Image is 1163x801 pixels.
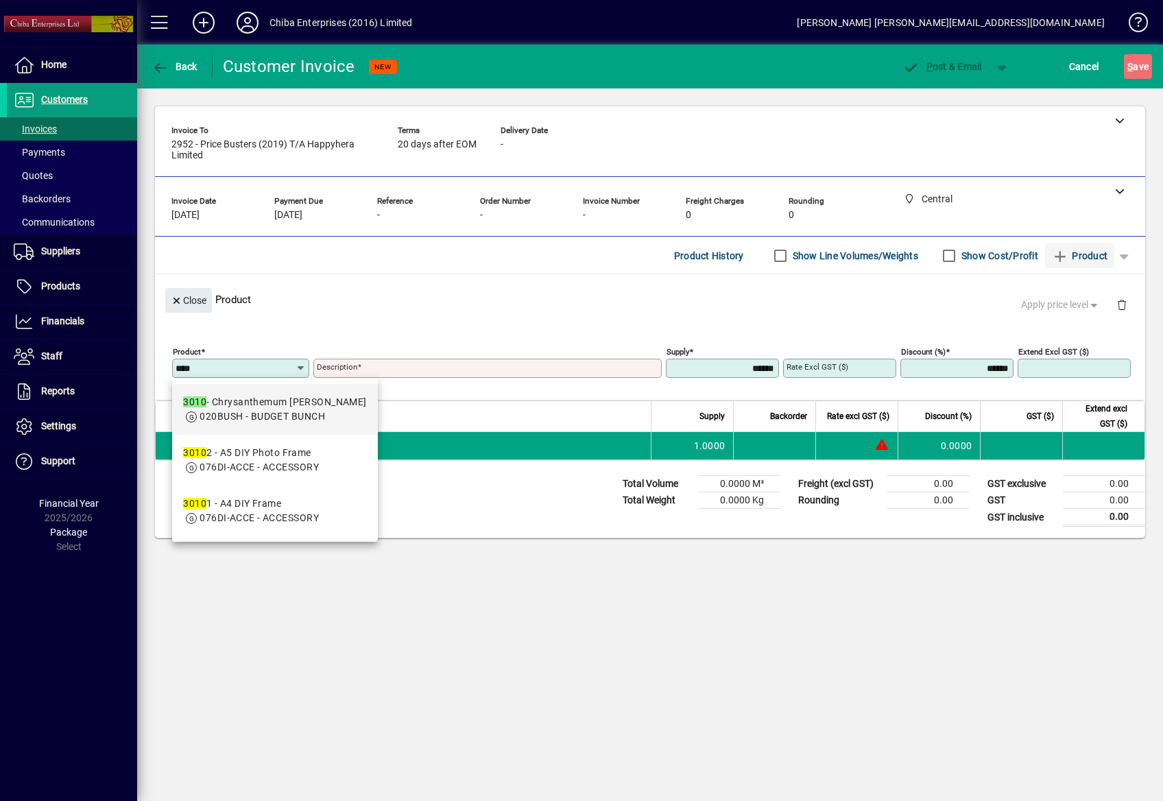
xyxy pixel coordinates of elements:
span: GST ($) [1027,409,1054,424]
span: Back [152,61,197,72]
mat-label: Product [173,347,201,357]
td: 0.00 [1063,492,1145,509]
a: Knowledge Base [1118,3,1146,47]
td: 0.00 [1063,476,1145,492]
span: Suppliers [41,246,80,256]
a: Support [7,444,137,479]
span: [DATE] [274,210,302,221]
span: 0 [789,210,794,221]
td: GST exclusive [981,476,1063,492]
a: Financials [7,304,137,339]
span: Support [41,455,75,466]
label: Show Line Volumes/Weights [790,249,918,263]
span: Backorders [14,193,71,204]
span: Apply price level [1021,298,1101,312]
td: 0.0000 [898,432,980,459]
span: Communications [14,217,95,228]
a: Staff [7,339,137,374]
button: Delete [1105,288,1138,321]
mat-label: Discount (%) [901,347,946,357]
button: Save [1124,54,1152,79]
span: Quotes [14,170,53,181]
span: 076DI-ACCE - ACCESSORY [200,462,319,473]
app-page-header-button: Close [162,294,215,306]
span: S [1127,61,1133,72]
div: Customer Invoice [223,56,355,77]
mat-option: 30102 - A5 DIY Photo Frame [172,435,377,486]
a: Payments [7,141,137,164]
span: NEW [374,62,392,71]
span: Reports [41,385,75,396]
span: Rate excl GST ($) [827,409,889,424]
span: ost & Email [902,61,982,72]
button: Add [182,10,226,35]
mat-label: Description [317,362,357,372]
button: Apply price level [1016,293,1106,318]
a: Settings [7,409,137,444]
mat-label: Rate excl GST ($) [787,362,848,372]
button: Cancel [1066,54,1103,79]
button: Post & Email [896,54,989,79]
span: - [501,139,503,150]
span: Invoices [14,123,57,134]
div: Product [155,274,1145,324]
td: 0.0000 M³ [698,476,780,492]
span: Home [41,59,67,70]
span: Financial Year [39,498,99,509]
mat-option: 30101 - A4 DIY Frame [172,486,377,536]
button: Profile [226,10,269,35]
td: Freight (excl GST) [791,476,887,492]
em: 3010 [183,498,206,509]
td: 0.00 [887,492,970,509]
mat-option: 3010 - Chrysanthemum Bush [172,384,377,435]
span: [DATE] [171,210,200,221]
td: Total Volume [616,476,698,492]
a: Suppliers [7,235,137,269]
span: Extend excl GST ($) [1071,401,1127,431]
td: 0.0000 Kg [698,492,780,509]
span: Settings [41,420,76,431]
span: 20 days after EOM [398,139,477,150]
span: Package [50,527,87,538]
app-page-header-button: Delete [1105,298,1138,311]
span: 2952 - Price Busters (2019) T/A Happyhera Limited [171,139,377,161]
td: GST [981,492,1063,509]
span: P [926,61,933,72]
span: Product History [674,245,744,267]
span: Cancel [1069,56,1099,77]
span: Staff [41,350,62,361]
a: Communications [7,211,137,234]
button: Product History [669,243,750,268]
div: 1 - A4 DIY Frame [183,497,319,511]
em: 3010 [183,396,206,407]
a: Backorders [7,187,137,211]
mat-label: Supply [667,347,689,357]
a: Quotes [7,164,137,187]
em: 3010 [183,447,206,458]
span: ave [1127,56,1149,77]
span: Customers [41,94,88,105]
span: - [583,210,586,221]
button: Close [165,288,212,313]
a: Home [7,48,137,82]
td: Rounding [791,492,887,509]
td: GST inclusive [981,509,1063,526]
div: - Chrysanthemum [PERSON_NAME] [183,395,366,409]
span: Discount (%) [925,409,972,424]
span: Financials [41,315,84,326]
span: - [377,210,380,221]
mat-label: Extend excl GST ($) [1018,347,1089,357]
span: 020BUSH - BUDGET BUNCH [200,411,325,422]
a: Reports [7,374,137,409]
div: Chiba Enterprises (2016) Limited [269,12,413,34]
span: Backorder [770,409,807,424]
span: 1.0000 [694,439,726,453]
span: - [480,210,483,221]
span: Products [41,280,80,291]
button: Back [148,54,201,79]
span: 0 [686,210,691,221]
td: 0.00 [887,476,970,492]
label: Show Cost/Profit [959,249,1038,263]
span: Supply [699,409,725,424]
span: Payments [14,147,65,158]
